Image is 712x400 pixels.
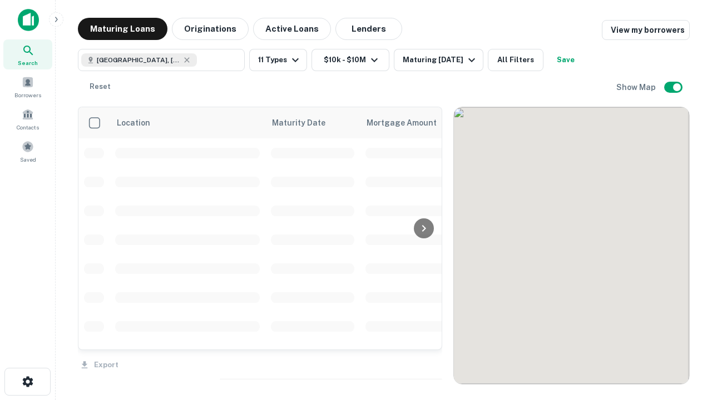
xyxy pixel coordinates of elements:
[116,116,150,129] span: Location
[3,72,52,102] a: Borrowers
[548,49,584,71] button: Save your search to get updates of matches that match your search criteria.
[3,136,52,166] a: Saved
[272,116,340,129] span: Maturity Date
[249,49,307,71] button: 11 Types
[110,107,265,138] th: Location
[616,81,657,93] h6: Show Map
[602,20,690,40] a: View my borrowers
[488,49,543,71] button: All Filters
[360,107,482,138] th: Mortgage Amount
[3,104,52,134] a: Contacts
[403,53,478,67] div: Maturing [DATE]
[172,18,249,40] button: Originations
[78,18,167,40] button: Maturing Loans
[335,18,402,40] button: Lenders
[253,18,331,40] button: Active Loans
[311,49,389,71] button: $10k - $10M
[367,116,451,129] span: Mortgage Amount
[20,155,36,164] span: Saved
[3,39,52,69] a: Search
[18,58,38,67] span: Search
[14,91,41,99] span: Borrowers
[17,123,39,132] span: Contacts
[656,311,712,364] iframe: Chat Widget
[97,55,180,65] span: [GEOGRAPHIC_DATA], [GEOGRAPHIC_DATA]
[18,9,39,31] img: capitalize-icon.png
[454,107,689,384] div: 0 0
[394,49,483,71] button: Maturing [DATE]
[82,76,118,98] button: Reset
[265,107,360,138] th: Maturity Date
